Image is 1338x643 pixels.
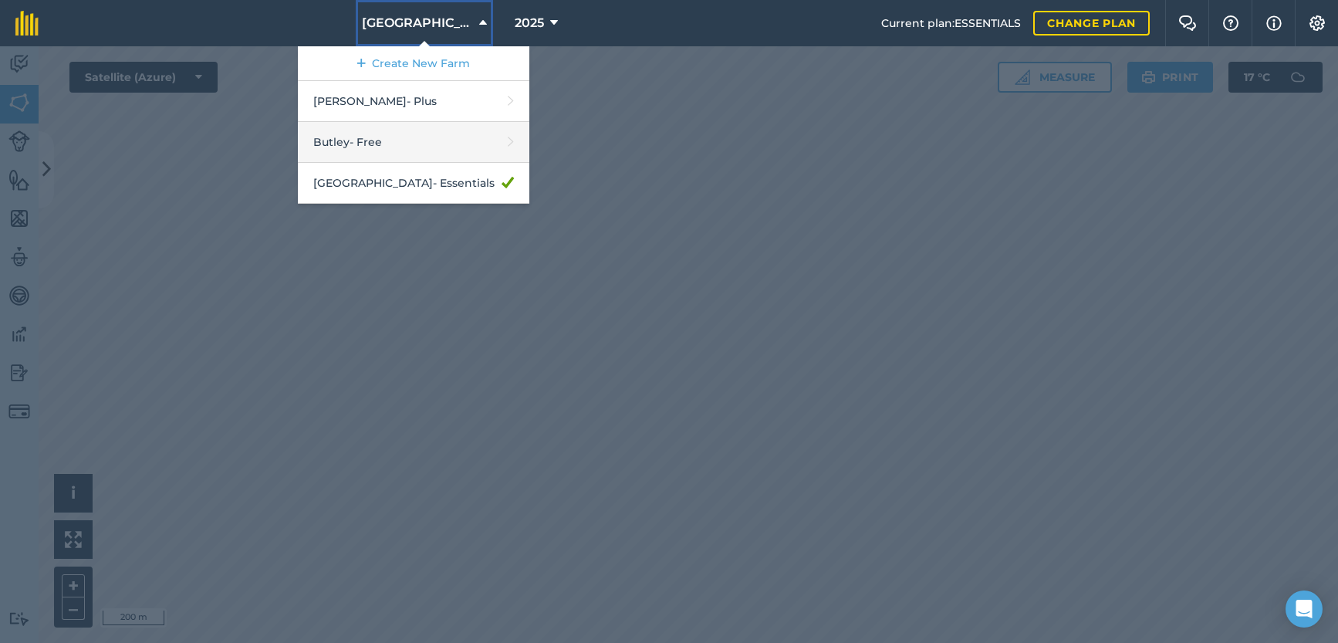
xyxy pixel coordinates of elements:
[298,122,529,163] a: Butley- Free
[1266,14,1282,32] img: svg+xml;base64,PHN2ZyB4bWxucz0iaHR0cDovL3d3dy53My5vcmcvMjAwMC9zdmciIHdpZHRoPSIxNyIgaGVpZ2h0PSIxNy...
[1286,591,1323,628] div: Open Intercom Messenger
[515,14,544,32] span: 2025
[298,163,529,204] a: [GEOGRAPHIC_DATA]- Essentials
[1033,11,1150,36] a: Change plan
[1178,15,1197,31] img: Two speech bubbles overlapping with the left bubble in the forefront
[1221,15,1240,31] img: A question mark icon
[1308,15,1326,31] img: A cog icon
[881,15,1021,32] span: Current plan : ESSENTIALS
[298,81,529,122] a: [PERSON_NAME]- Plus
[15,11,39,36] img: fieldmargin Logo
[298,46,529,81] a: Create New Farm
[362,14,473,32] span: [GEOGRAPHIC_DATA]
